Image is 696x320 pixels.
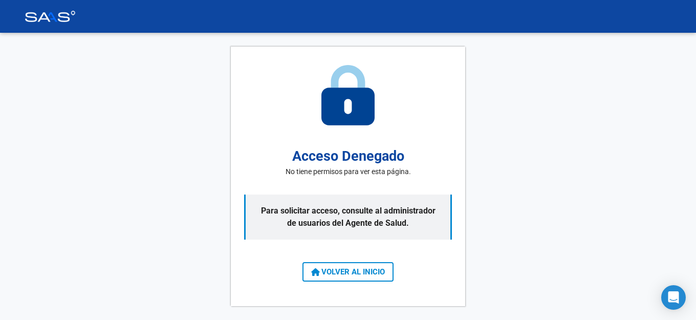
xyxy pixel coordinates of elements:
[321,65,375,125] img: access-denied
[25,11,76,22] img: Logo SAAS
[292,146,404,167] h2: Acceso Denegado
[286,166,411,177] p: No tiene permisos para ver esta página.
[661,285,686,310] div: Open Intercom Messenger
[311,267,385,276] span: VOLVER AL INICIO
[244,195,452,240] p: Para solicitar acceso, consulte al administrador de usuarios del Agente de Salud.
[302,262,394,282] button: VOLVER AL INICIO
